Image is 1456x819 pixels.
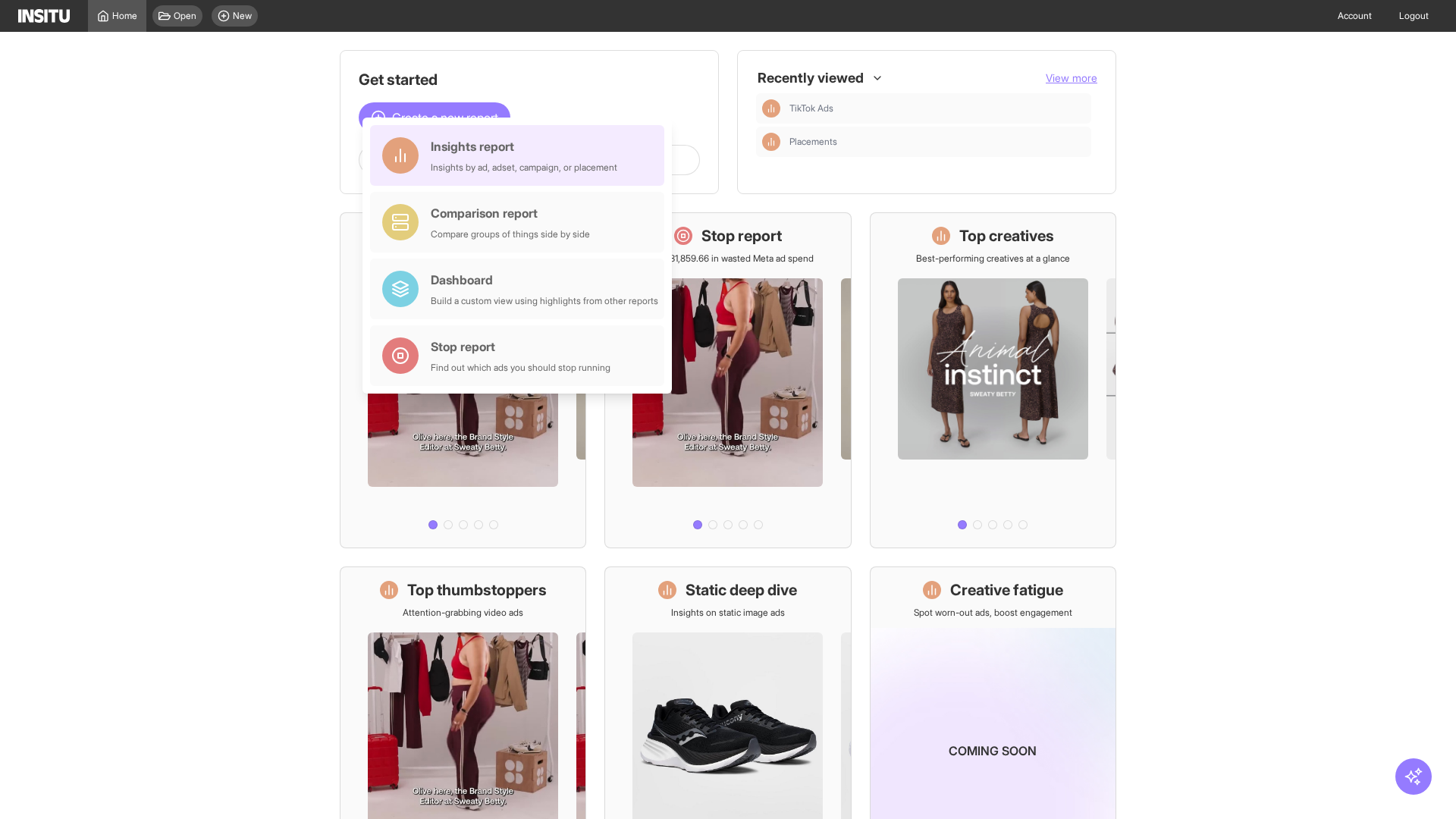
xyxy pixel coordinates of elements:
[789,102,833,115] span: TikTok Ads
[762,99,780,118] div: Insights
[686,579,797,601] h1: Static deep dive
[174,10,196,22] span: Open
[789,102,1085,115] span: TikTok Ads
[18,9,70,23] img: Logo
[870,212,1116,548] a: Top creativesBest-performing creatives at a glance
[431,295,658,307] div: Build a custom view using highlights from other reports
[431,337,610,356] div: Stop report
[1046,71,1097,86] button: View more
[431,137,617,155] div: Insights report
[431,271,658,289] div: Dashboard
[392,108,498,127] span: Create a new report
[642,253,814,265] p: Save £31,859.66 in wasted Meta ad spend
[789,136,837,148] span: Placements
[359,102,510,133] button: Create a new report
[431,204,590,222] div: Comparison report
[671,607,785,619] p: Insights on static image ads
[916,253,1070,265] p: Best-performing creatives at a glance
[403,607,523,619] p: Attention-grabbing video ads
[1046,71,1097,84] span: View more
[359,69,700,90] h1: Get started
[762,133,780,151] div: Insights
[112,10,137,22] span: Home
[789,136,1085,148] span: Placements
[340,212,586,548] a: What's live nowSee all active ads instantly
[604,212,851,548] a: Stop reportSave £31,859.66 in wasted Meta ad spend
[431,362,610,374] div: Find out which ads you should stop running
[233,10,252,22] span: New
[959,225,1054,246] h1: Top creatives
[407,579,547,601] h1: Top thumbstoppers
[701,225,782,246] h1: Stop report
[431,228,590,240] div: Compare groups of things side by side
[431,162,617,174] div: Insights by ad, adset, campaign, or placement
